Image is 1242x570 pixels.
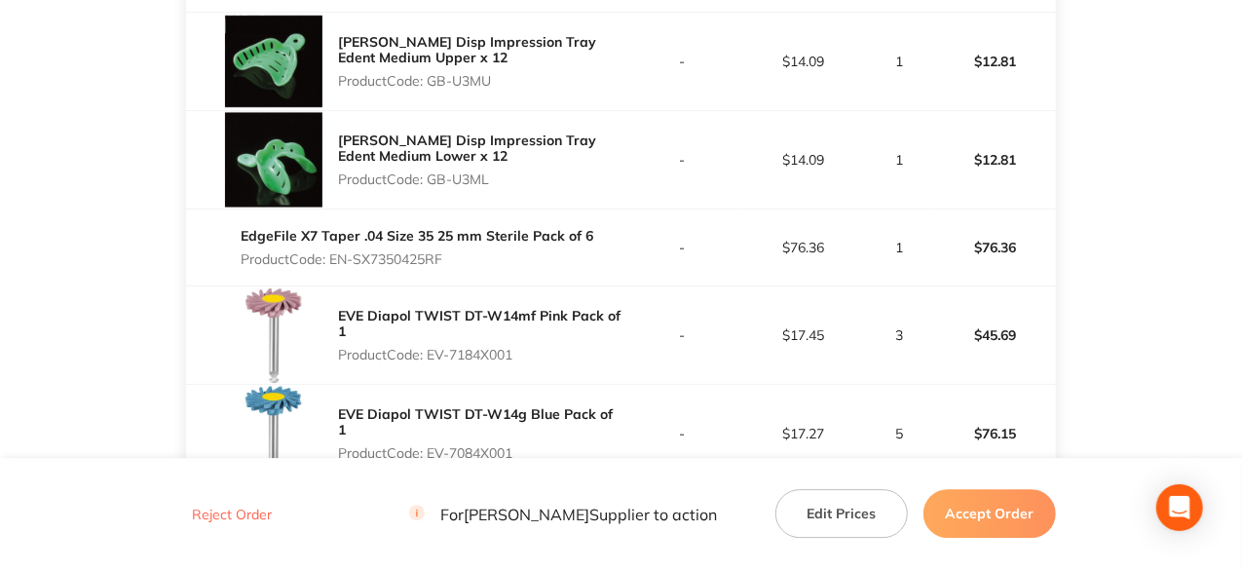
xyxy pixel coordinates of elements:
[225,111,322,209] img: cXRteG93ZQ
[338,33,596,66] a: [PERSON_NAME] Disp Impression Tray Edent Medium Upper x 12
[923,489,1056,538] button: Accept Order
[338,73,621,89] p: Product Code: GB-U3MU
[935,410,1055,457] p: $76.15
[1156,484,1203,531] div: Open Intercom Messenger
[865,240,932,255] p: 1
[622,426,742,441] p: -
[225,286,322,384] img: cTA4cTN4dA
[743,54,863,69] p: $14.09
[935,312,1055,359] p: $45.69
[775,489,908,538] button: Edit Prices
[241,251,593,267] p: Product Code: EN-SX7350425RF
[338,347,621,362] p: Product Code: EV-7184X001
[225,385,322,482] img: bzJ4anF6Mw
[935,136,1055,183] p: $12.81
[865,426,932,441] p: 5
[865,152,932,168] p: 1
[225,13,322,110] img: NnAzYmcxMg
[865,54,932,69] p: 1
[622,240,742,255] p: -
[409,505,717,523] p: For [PERSON_NAME] Supplier to action
[622,54,742,69] p: -
[743,426,863,441] p: $17.27
[622,152,742,168] p: -
[186,506,278,523] button: Reject Order
[865,327,932,343] p: 3
[935,224,1055,271] p: $76.36
[338,132,596,165] a: [PERSON_NAME] Disp Impression Tray Edent Medium Lower x 12
[743,152,863,168] p: $14.09
[338,405,613,438] a: EVE Diapol TWIST DT-W14g Blue Pack of 1
[743,327,863,343] p: $17.45
[241,227,593,245] a: EdgeFile X7 Taper .04 Size 35 25 mm Sterile Pack of 6
[338,445,621,461] p: Product Code: EV-7084X001
[338,171,621,187] p: Product Code: GB-U3ML
[622,327,742,343] p: -
[935,38,1055,85] p: $12.81
[338,307,621,340] a: EVE Diapol TWIST DT-W14mf Pink Pack of 1
[743,240,863,255] p: $76.36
